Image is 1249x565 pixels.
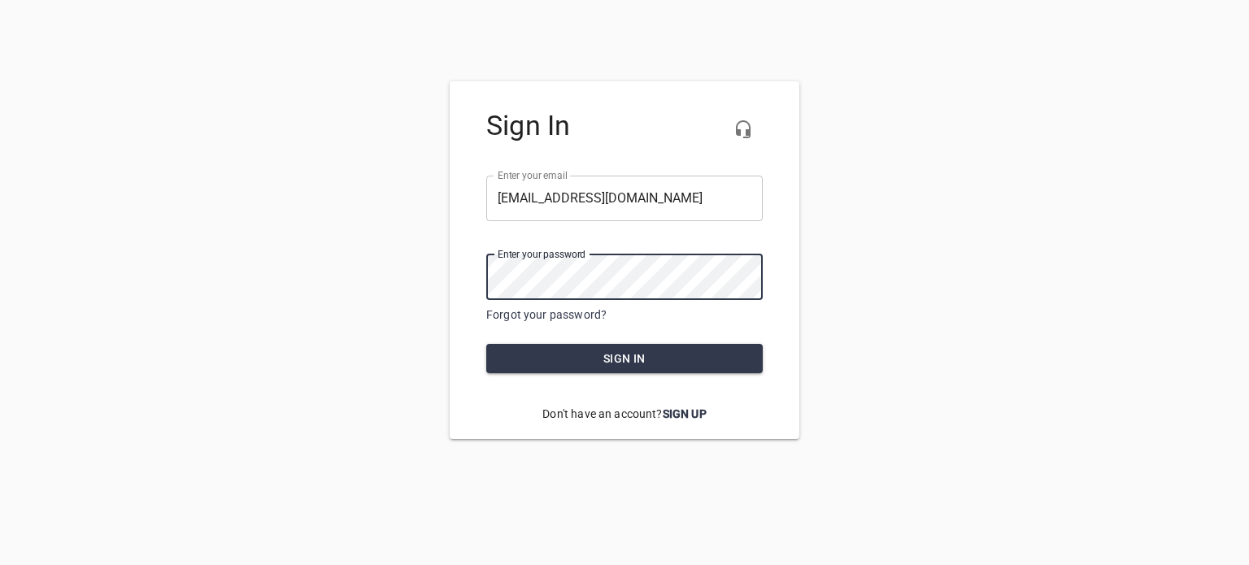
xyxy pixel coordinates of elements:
span: Sign in [499,349,750,369]
a: Sign Up [663,407,707,420]
a: Forgot your password? [486,308,607,321]
button: Sign in [486,344,763,374]
h4: Sign In [486,110,763,142]
p: Don't have an account? [486,393,763,435]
